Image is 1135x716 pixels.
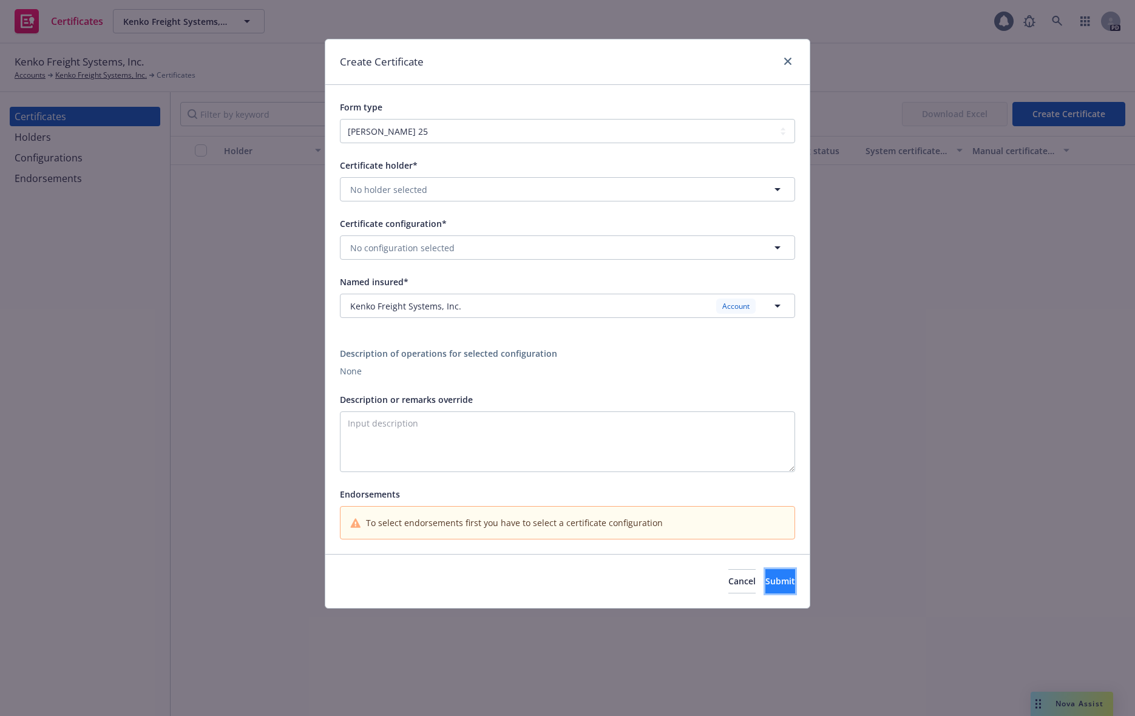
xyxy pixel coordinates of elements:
span: To select endorsements first you have to select a certificate configuration [366,516,663,529]
span: No holder selected [350,183,427,196]
a: close [781,54,795,69]
div: Account [716,299,756,314]
button: No holder selected [340,177,795,201]
button: Submit [765,569,795,593]
button: Kenko Freight Systems, Inc.Account [340,294,795,318]
span: Kenko Freight Systems, Inc. [350,300,461,312]
div: Description of operations for selected configuration [340,347,795,360]
span: Description or remarks override [340,394,473,405]
button: No configuration selected [340,235,795,260]
span: Certificate configuration* [340,218,447,229]
span: Cancel [728,575,756,587]
h1: Create Certificate [340,54,424,70]
span: Endorsements [340,488,400,500]
span: Form type [340,101,382,113]
span: No configuration selected [350,241,455,254]
span: Submit [765,575,795,587]
span: Certificate holder* [340,160,418,171]
button: Cancel [728,569,756,593]
span: Named insured* [340,276,408,288]
div: None [340,365,795,377]
textarea: Input description [340,411,795,472]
